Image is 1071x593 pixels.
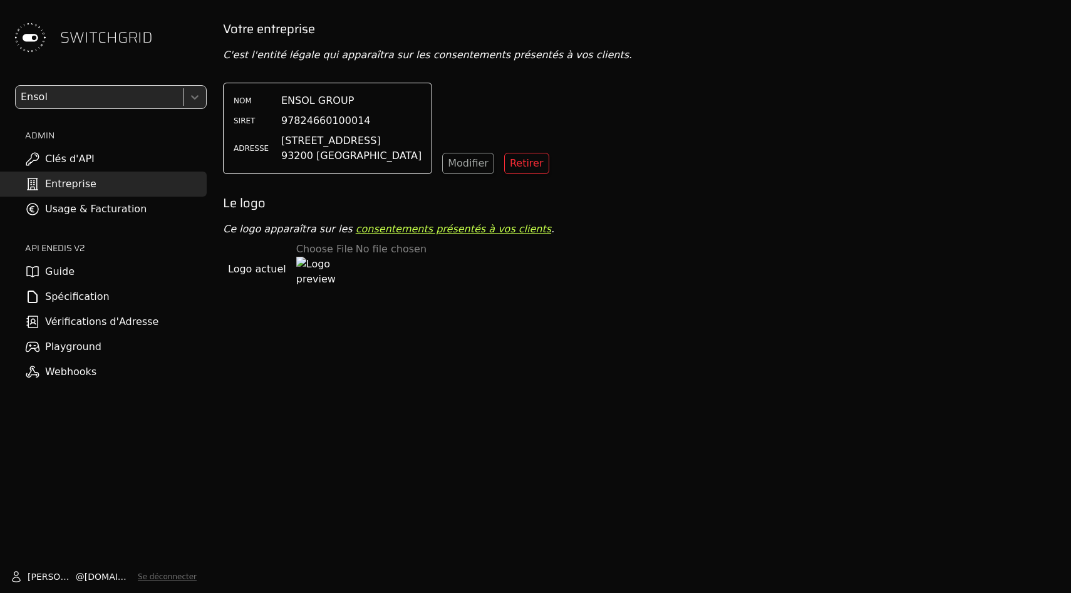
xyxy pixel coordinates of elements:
[228,262,286,277] span: Logo actuel
[76,570,85,583] span: @
[504,153,549,174] button: Retirer
[28,570,76,583] span: [PERSON_NAME]
[85,570,133,583] span: [DOMAIN_NAME]
[10,18,50,58] img: Switchgrid Logo
[223,222,1061,237] p: Ce logo apparaîtra sur les .
[510,156,544,171] div: Retirer
[60,28,153,48] span: SWITCHGRID
[442,153,494,174] button: Modifier
[296,257,336,297] img: Logo preview
[223,194,1061,212] h2: Le logo
[281,133,422,148] span: [STREET_ADDRESS]
[223,20,1061,38] h2: Votre entreprise
[281,113,371,128] span: 97824660100014
[281,148,422,163] span: 93200 [GEOGRAPHIC_DATA]
[234,96,271,106] label: NOM
[138,572,197,582] button: Se déconnecter
[234,143,271,153] label: ADRESSE
[281,93,354,108] span: ENSOL GROUP
[223,48,1061,63] p: C'est l'entité légale qui apparaîtra sur les consentements présentés à vos clients.
[448,156,489,171] div: Modifier
[25,129,207,142] h2: ADMIN
[25,242,207,254] h2: API ENEDIS v2
[356,223,551,235] a: consentements présentés à vos clients
[234,116,271,126] label: SIRET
